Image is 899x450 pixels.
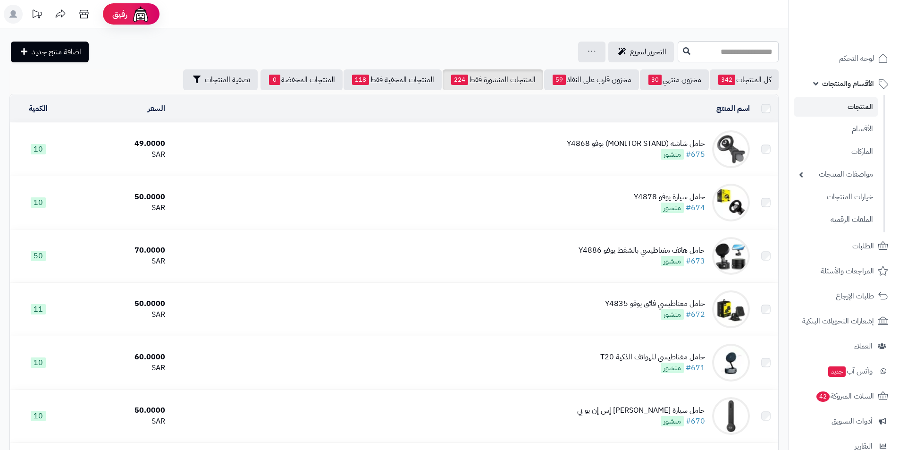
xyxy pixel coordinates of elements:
a: كل المنتجات342 [710,69,779,90]
span: الأقسام والمنتجات [822,77,874,90]
span: منشور [661,203,684,213]
span: إشعارات التحويلات البنكية [802,314,874,328]
span: أدوات التسويق [832,415,873,428]
a: #675 [686,149,705,160]
div: 49.0000 [70,138,165,149]
span: 118 [352,75,369,85]
div: SAR [70,416,165,427]
span: منشور [661,416,684,426]
div: 60.0000 [70,352,165,363]
span: 10 [31,411,46,421]
a: المنتجات [794,97,878,117]
span: تصفية المنتجات [205,74,250,85]
span: منشور [661,256,684,266]
span: التحرير لسريع [630,46,666,58]
span: منشور [661,309,684,320]
div: SAR [70,309,165,320]
a: مواصفات المنتجات [794,164,878,185]
div: حامل سيارة يوفو Y4878 [634,192,705,203]
div: حامل مغناطيسي للهواتف الذكية T20 [600,352,705,363]
a: إشعارات التحويلات البنكية [794,310,893,332]
a: الماركات [794,142,878,162]
span: الطلبات [852,239,874,253]
span: وآتس آب [827,365,873,378]
span: 50 [31,251,46,261]
span: 342 [718,75,735,85]
div: 50.0000 [70,192,165,203]
a: السلات المتروكة42 [794,385,893,408]
a: الكمية [29,103,48,114]
img: حامل شاشة (MONITOR STAND) يوفو Y4868 [712,130,750,168]
div: SAR [70,203,165,213]
a: اضافة منتج جديد [11,42,89,62]
a: المنتجات المنشورة فقط224 [443,69,543,90]
img: حامل مغناطيسي للهواتف الذكية T20 [712,344,750,382]
img: حامل سيارة يوفو Y4878 [712,184,750,221]
a: أدوات التسويق [794,410,893,433]
a: #670 [686,416,705,427]
a: مخزون منتهي30 [640,69,709,90]
a: المنتجات المخفية فقط118 [344,69,442,90]
a: اسم المنتج [716,103,750,114]
button: تصفية المنتجات [183,69,258,90]
a: التحرير لسريع [608,42,674,62]
div: 50.0000 [70,298,165,309]
div: 50.0000 [70,405,165,416]
span: 59 [553,75,566,85]
span: 10 [31,197,46,208]
a: مخزون قارب على النفاذ59 [544,69,639,90]
span: جديد [828,366,846,377]
div: SAR [70,363,165,374]
img: حامل مغناطيسي فائق يوفو Y4835 [712,290,750,328]
a: السعر [148,103,165,114]
a: لوحة التحكم [794,47,893,70]
a: المنتجات المخفضة0 [260,69,343,90]
a: الملفات الرقمية [794,210,878,230]
span: السلات المتروكة [815,390,874,403]
span: 10 [31,357,46,368]
a: العملاء [794,335,893,357]
span: 10 [31,144,46,154]
div: SAR [70,256,165,267]
div: حامل شاشة (MONITOR STAND) يوفو Y4868 [567,138,705,149]
a: #674 [686,202,705,213]
span: العملاء [854,340,873,353]
a: #671 [686,362,705,374]
img: حامل سيارة ماج سيف إس إن يو بي [712,397,750,435]
span: طلبات الإرجاع [836,289,874,303]
div: SAR [70,149,165,160]
a: وآتس آبجديد [794,360,893,382]
span: رفيق [112,8,127,20]
span: اضافة منتج جديد [32,46,81,58]
span: 42 [816,391,830,402]
span: 11 [31,304,46,314]
span: منشور [661,363,684,373]
a: #672 [686,309,705,320]
a: الطلبات [794,235,893,257]
a: خيارات المنتجات [794,187,878,207]
div: 70.0000 [70,245,165,256]
a: الأقسام [794,119,878,139]
img: حامل هاتف مغناطيسي بالشفط يوفو Y4886 [712,237,750,275]
span: منشور [661,149,684,160]
img: logo-2.png [835,7,890,27]
div: حامل مغناطيسي فائق يوفو Y4835 [605,298,705,309]
div: حامل هاتف مغناطيسي بالشفط يوفو Y4886 [579,245,705,256]
span: المراجعات والأسئلة [821,264,874,278]
span: لوحة التحكم [839,52,874,65]
span: 224 [451,75,468,85]
img: ai-face.png [131,5,150,24]
span: 0 [269,75,280,85]
a: #673 [686,255,705,267]
div: حامل سيارة [PERSON_NAME] إس إن يو بي [577,405,705,416]
a: المراجعات والأسئلة [794,260,893,282]
a: طلبات الإرجاع [794,285,893,307]
a: تحديثات المنصة [25,5,49,26]
span: 30 [648,75,662,85]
